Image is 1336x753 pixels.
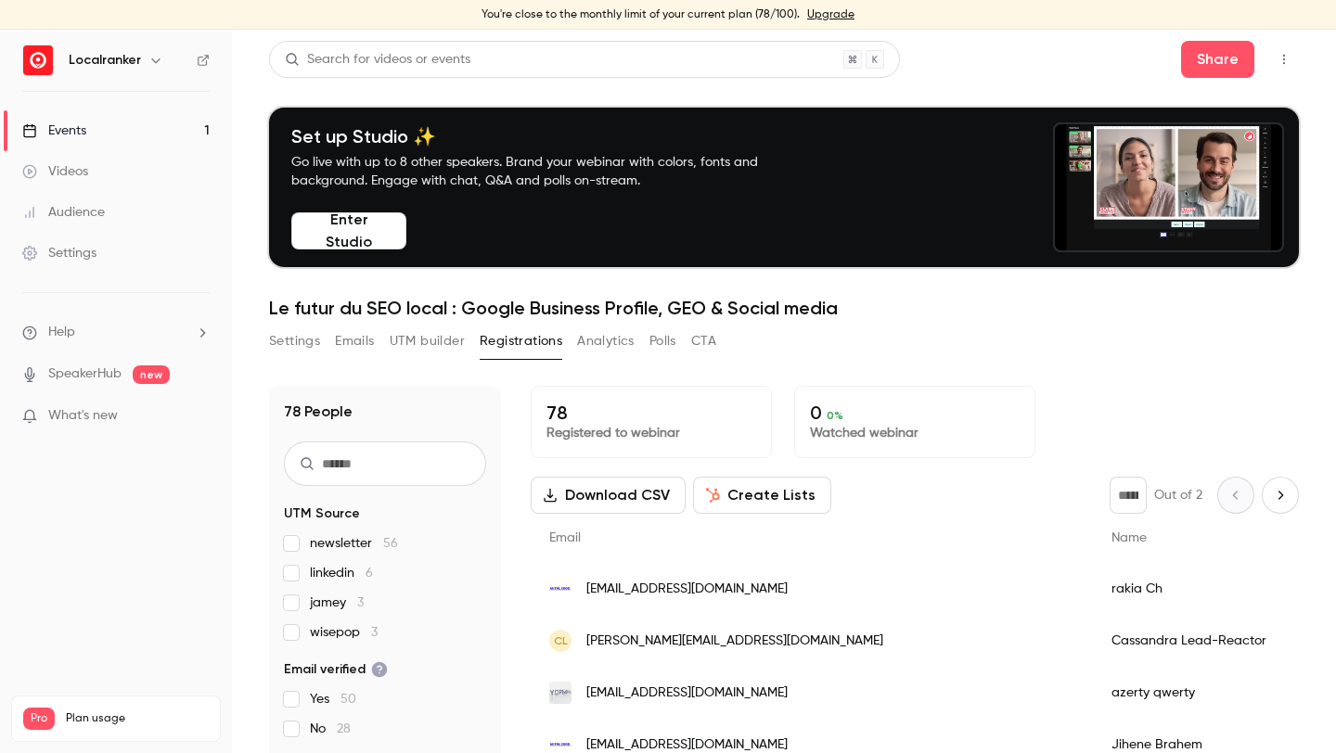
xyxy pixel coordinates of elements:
div: Events [22,121,86,140]
img: Localranker [23,45,53,75]
span: 3 [371,626,378,639]
div: azerty qwerty [1093,667,1325,719]
div: Settings [22,244,96,262]
img: metal2000.fr [549,578,572,600]
button: Enter Studio [291,212,406,249]
h1: Le futur du SEO local : Google Business Profile, GEO & Social media [269,297,1299,319]
h1: 78 People [284,401,353,423]
span: [EMAIL_ADDRESS][DOMAIN_NAME] [586,683,788,703]
span: 6 [366,567,373,580]
span: jamey [310,593,364,612]
span: new [133,365,170,384]
span: Plan usage [66,711,209,726]
div: Cassandra Lead-Reactor [1093,615,1325,667]
span: Email verified [284,660,388,679]
span: 50 [340,693,356,706]
span: Pro [23,708,55,730]
li: help-dropdown-opener [22,323,210,342]
span: [EMAIL_ADDRESS][DOMAIN_NAME] [586,580,788,599]
span: UTM Source [284,504,360,523]
div: Videos [22,162,88,181]
h6: Localranker [69,51,141,70]
a: Upgrade [807,7,854,22]
div: Search for videos or events [285,50,470,70]
span: wisepop [310,623,378,642]
p: Registered to webinar [546,424,756,442]
span: What's new [48,406,118,426]
span: newsletter [310,534,398,553]
p: 78 [546,402,756,424]
button: Settings [269,326,320,356]
span: Help [48,323,75,342]
button: Analytics [577,326,635,356]
span: 56 [383,537,398,550]
span: Email [549,531,581,544]
button: Emails [335,326,374,356]
span: Yes [310,690,356,708]
button: Next page [1262,477,1299,514]
a: SpeakerHub [48,364,122,384]
div: rakia Ch [1093,563,1325,615]
p: Go live with up to 8 other speakers. Brand your webinar with colors, fonts and background. Engage... [291,153,802,190]
span: 3 [357,596,364,609]
button: Registrations [480,326,562,356]
button: Download CSV [531,477,686,514]
p: 0 [810,402,1020,424]
span: CL [554,632,568,649]
span: Name [1111,531,1147,544]
span: [PERSON_NAME][EMAIL_ADDRESS][DOMAIN_NAME] [586,632,883,651]
span: 28 [337,722,351,735]
button: Share [1181,41,1254,78]
img: yopmail.com [549,682,572,704]
div: Audience [22,203,105,222]
p: Out of 2 [1154,486,1202,504]
button: Create Lists [693,477,831,514]
h4: Set up Studio ✨ [291,125,802,147]
button: Polls [649,326,676,356]
span: 0 % [827,409,843,422]
button: UTM builder [390,326,465,356]
p: Watched webinar [810,424,1020,442]
span: linkedin [310,564,373,582]
button: CTA [691,326,716,356]
span: No [310,720,351,738]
